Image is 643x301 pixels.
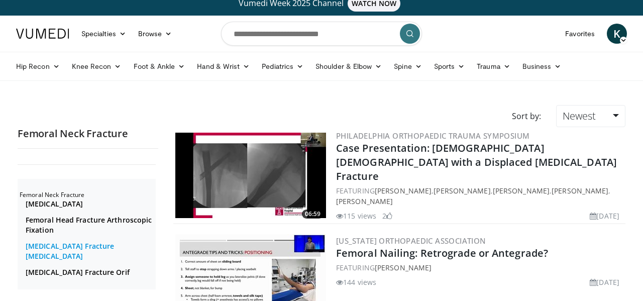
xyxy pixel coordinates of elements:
[309,56,388,76] a: Shoulder & Elbow
[607,24,627,44] a: K
[382,211,392,221] li: 2
[493,186,550,195] a: [PERSON_NAME]
[388,56,427,76] a: Spine
[556,105,625,127] a: Newest
[175,133,326,218] a: 06:59
[16,29,69,39] img: VuMedi Logo
[516,56,568,76] a: Business
[559,24,601,44] a: Favorites
[128,56,191,76] a: Foot & Ankle
[66,56,128,76] a: Knee Recon
[10,56,66,76] a: Hip Recon
[563,109,596,123] span: Newest
[336,277,376,287] li: 144 views
[336,141,617,183] a: Case Presentation: [DEMOGRAPHIC_DATA] [DEMOGRAPHIC_DATA] with a Displaced [MEDICAL_DATA] Fracture
[428,56,471,76] a: Sports
[26,241,153,261] a: [MEDICAL_DATA] Fracture [MEDICAL_DATA]
[302,210,324,219] span: 06:59
[221,22,422,46] input: Search topics, interventions
[132,24,178,44] a: Browse
[375,186,432,195] a: [PERSON_NAME]
[336,131,529,141] a: Philadelphia Orthopaedic Trauma Symposium
[175,133,326,218] img: 5d40eb7e-c607-4aea-9b82-e61150cf38e1.300x170_q85_crop-smart_upscale.jpg
[256,56,309,76] a: Pediatrics
[434,186,490,195] a: [PERSON_NAME]
[191,56,256,76] a: Hand & Wrist
[26,267,153,277] a: [MEDICAL_DATA] Fracture Orif
[375,263,432,272] a: [PERSON_NAME]
[336,211,376,221] li: 115 views
[18,127,158,140] h2: Femoral Neck Fracture
[590,211,619,221] li: [DATE]
[20,191,156,199] h2: Femoral Neck Fracture
[504,105,549,127] div: Sort by:
[75,24,132,44] a: Specialties
[336,236,486,246] a: [US_STATE] Orthopaedic Association
[26,215,153,235] a: Femoral Head Fracture Arthroscopic Fixation
[590,277,619,287] li: [DATE]
[336,262,623,273] div: FEATURING
[336,246,548,260] a: Femoral Nailing: Retrograde or Antegrade?
[26,199,153,209] a: [MEDICAL_DATA]
[471,56,516,76] a: Trauma
[336,185,623,207] div: FEATURING , , , ,
[552,186,608,195] a: [PERSON_NAME]
[336,196,393,206] a: [PERSON_NAME]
